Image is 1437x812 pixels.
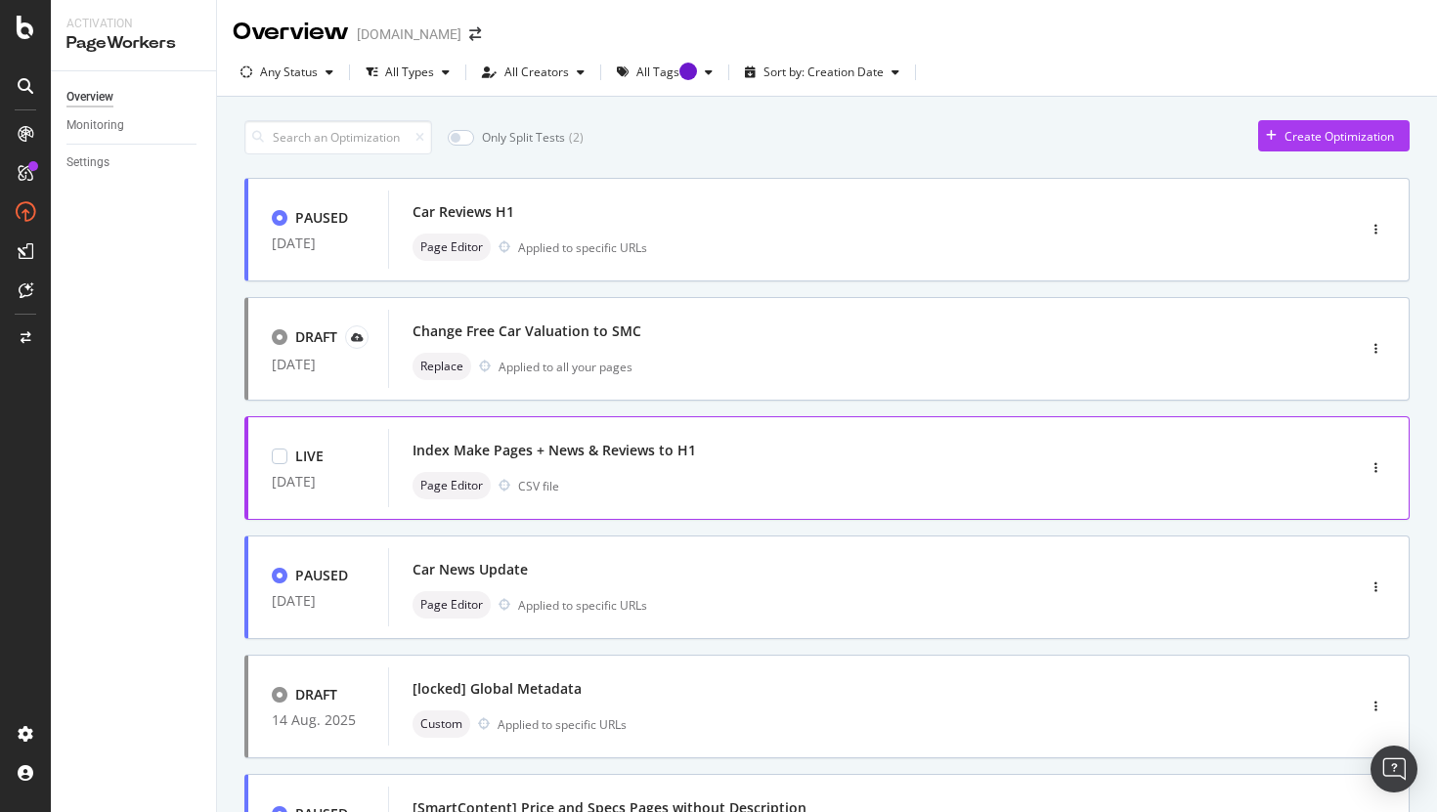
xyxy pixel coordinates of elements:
[413,353,471,380] div: neutral label
[66,115,124,136] div: Monitoring
[420,241,483,253] span: Page Editor
[413,234,491,261] div: neutral label
[272,235,365,251] div: [DATE]
[413,710,470,738] div: neutral label
[1285,128,1394,145] div: Create Optimization
[498,716,627,733] div: Applied to specific URLs
[413,441,696,460] div: Index Make Pages + News & Reviews to H1
[244,120,432,154] input: Search an Optimization
[295,327,337,347] div: DRAFT
[295,447,324,466] div: LIVE
[413,202,514,222] div: Car Reviews H1
[358,57,457,88] button: All Types
[385,66,434,78] div: All Types
[413,560,528,579] div: Car News Update
[66,152,109,173] div: Settings
[518,597,647,614] div: Applied to specific URLs
[357,24,461,44] div: [DOMAIN_NAME]
[499,359,632,375] div: Applied to all your pages
[295,685,337,705] div: DRAFT
[272,357,365,372] div: [DATE]
[413,591,491,619] div: neutral label
[569,129,584,146] div: ( 2 )
[420,599,483,611] span: Page Editor
[469,27,481,41] div: arrow-right-arrow-left
[66,32,200,55] div: PageWorkers
[420,718,462,730] span: Custom
[609,57,720,88] button: All TagsTooltip anchor
[636,66,697,78] div: All Tags
[295,208,348,228] div: PAUSED
[66,87,202,107] a: Overview
[474,57,592,88] button: All Creators
[66,152,202,173] a: Settings
[504,66,569,78] div: All Creators
[272,474,365,490] div: [DATE]
[518,239,647,256] div: Applied to specific URLs
[679,63,697,80] div: Tooltip anchor
[66,115,202,136] a: Monitoring
[233,16,349,49] div: Overview
[737,57,907,88] button: Sort by: Creation Date
[295,566,348,585] div: PAUSED
[66,87,113,107] div: Overview
[272,593,365,609] div: [DATE]
[233,57,341,88] button: Any Status
[260,66,318,78] div: Any Status
[272,712,365,728] div: 14 Aug. 2025
[1258,120,1410,151] button: Create Optimization
[1371,746,1417,792] div: Open Intercom Messenger
[420,361,463,372] span: Replace
[413,321,641,341] div: Change Free Car Valuation to SMC
[763,66,884,78] div: Sort by: Creation Date
[482,129,565,146] div: Only Split Tests
[413,679,582,699] div: [locked] Global Metadata
[420,480,483,491] span: Page Editor
[66,16,200,32] div: Activation
[413,472,491,499] div: neutral label
[518,478,559,494] div: CSV file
